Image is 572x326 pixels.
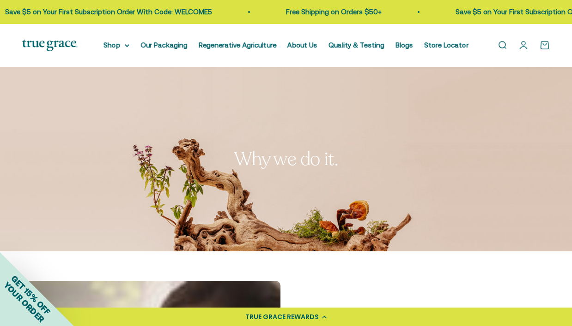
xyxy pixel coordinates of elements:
summary: Shop [103,40,129,51]
split-lines: Why we do it. [234,147,338,172]
a: About Us [287,41,317,49]
a: Regenerative Agriculture [199,41,276,49]
a: Free Shipping on Orders $50+ [249,8,345,16]
a: Our Packaging [140,41,188,49]
span: GET 15% OFF [9,273,52,316]
a: Quality & Testing [329,41,384,49]
div: TRUE GRACE REWARDS [245,312,319,322]
a: Store Locator [424,41,469,49]
a: Blogs [396,41,413,49]
span: YOUR ORDER [2,280,46,324]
